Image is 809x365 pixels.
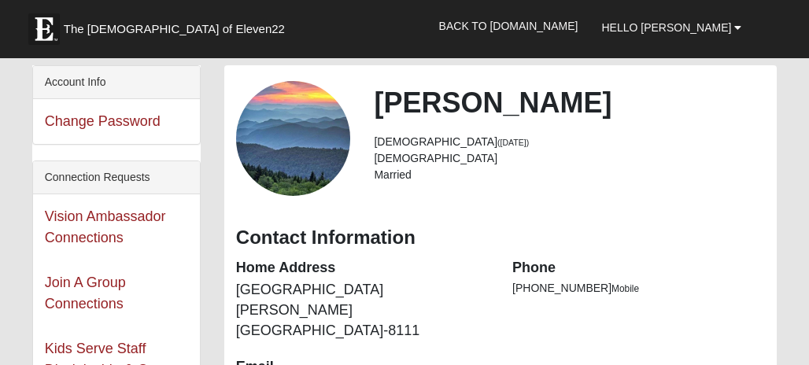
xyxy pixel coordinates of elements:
div: Connection Requests [33,161,200,194]
span: Hello [PERSON_NAME] [601,21,731,34]
a: Change Password [45,113,161,129]
a: Hello [PERSON_NAME] [589,8,753,47]
a: Vision Ambassador Connections [45,208,166,245]
div: Account Info [33,66,200,99]
a: View Fullsize Photo [236,81,351,196]
h2: [PERSON_NAME] [374,86,765,120]
li: Married [374,167,765,183]
a: Join A Group Connections [45,275,126,312]
dt: Home Address [236,258,489,278]
dt: Phone [512,258,765,278]
li: [DEMOGRAPHIC_DATA] [374,134,765,150]
span: The [DEMOGRAPHIC_DATA] of Eleven22 [64,21,285,37]
li: [DEMOGRAPHIC_DATA] [374,150,765,167]
span: Mobile [611,283,639,294]
li: [PHONE_NUMBER] [512,280,765,297]
img: Eleven22 logo [28,13,60,45]
a: The [DEMOGRAPHIC_DATA] of Eleven22 [20,6,335,45]
a: Back to [DOMAIN_NAME] [427,6,590,46]
small: ([DATE]) [497,138,529,147]
dd: [GEOGRAPHIC_DATA][PERSON_NAME] [GEOGRAPHIC_DATA]-8111 [236,280,489,341]
h3: Contact Information [236,227,765,249]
